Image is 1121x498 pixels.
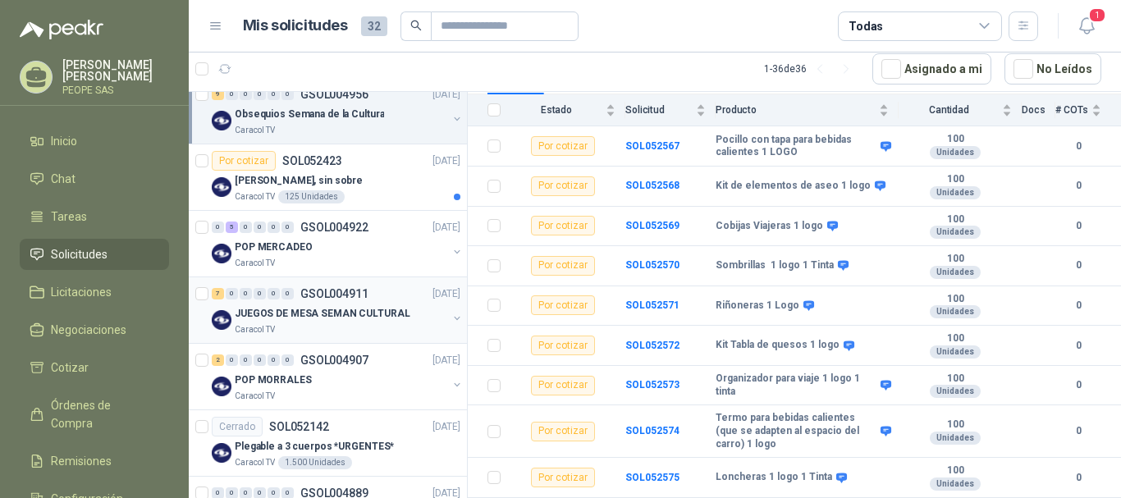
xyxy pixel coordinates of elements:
[716,299,799,313] b: Riñoneras 1 Logo
[1055,104,1088,116] span: # COTs
[510,104,602,116] span: Estado
[235,257,275,270] p: Caracol TV
[899,133,1012,146] b: 100
[716,471,832,484] b: Loncheras 1 logo 1 Tinta
[212,310,231,330] img: Company Logo
[212,350,464,403] a: 2 0 0 0 0 0 GSOL004907[DATE] Company LogoPOP MORRALESCaracol TV
[300,222,368,233] p: GSOL004922
[1055,298,1101,313] b: 0
[226,89,238,100] div: 0
[531,256,595,276] div: Por cotizar
[531,468,595,487] div: Por cotizar
[716,104,876,116] span: Producto
[20,445,169,477] a: Remisiones
[51,396,153,432] span: Órdenes de Compra
[235,439,394,455] p: Plegable a 3 cuerpos *URGENTES*
[240,222,252,233] div: 0
[1055,423,1101,439] b: 0
[899,418,1012,432] b: 100
[189,410,467,477] a: CerradoSOL052142[DATE] Company LogoPlegable a 3 cuerpos *URGENTES*Caracol TV1.500 Unidades
[226,288,238,299] div: 0
[278,190,345,203] div: 125 Unidades
[51,321,126,339] span: Negociaciones
[899,332,1012,345] b: 100
[625,220,679,231] a: SOL052569
[235,124,275,137] p: Caracol TV
[625,340,679,351] b: SOL052572
[20,276,169,308] a: Licitaciones
[300,288,368,299] p: GSOL004911
[899,173,1012,186] b: 100
[300,89,368,100] p: GSOL004956
[432,286,460,302] p: [DATE]
[62,85,169,95] p: PEOPE SAS
[268,354,280,366] div: 0
[1004,53,1101,85] button: No Leídos
[531,376,595,395] div: Por cotizar
[531,136,595,156] div: Por cotizar
[899,104,999,116] span: Cantidad
[1055,94,1121,126] th: # COTs
[254,288,266,299] div: 0
[899,464,1012,477] b: 100
[62,59,169,82] p: [PERSON_NAME] [PERSON_NAME]
[281,354,294,366] div: 0
[51,208,87,226] span: Tareas
[899,213,1012,226] b: 100
[432,220,460,235] p: [DATE]
[625,140,679,152] a: SOL052567
[240,89,252,100] div: 0
[899,94,1022,126] th: Cantidad
[899,293,1012,306] b: 100
[235,190,275,203] p: Caracol TV
[235,240,313,255] p: POP MERCADEO
[930,226,981,239] div: Unidades
[20,126,169,157] a: Inicio
[20,201,169,232] a: Tareas
[716,134,876,159] b: Pocillo con tapa para bebidas calientes 1 LOGO
[235,372,312,388] p: POP MORRALES
[212,354,224,366] div: 2
[531,216,595,235] div: Por cotizar
[268,89,280,100] div: 0
[625,104,693,116] span: Solicitud
[212,151,276,171] div: Por cotizar
[361,16,387,36] span: 32
[930,186,981,199] div: Unidades
[625,472,679,483] a: SOL052575
[212,89,224,100] div: 9
[20,352,169,383] a: Cotizar
[20,390,169,439] a: Órdenes de Compra
[930,305,981,318] div: Unidades
[510,94,625,126] th: Estado
[226,354,238,366] div: 0
[212,288,224,299] div: 7
[212,217,464,270] a: 0 5 0 0 0 0 GSOL004922[DATE] Company LogoPOP MERCADEOCaracol TV
[212,244,231,263] img: Company Logo
[240,354,252,366] div: 0
[1055,139,1101,154] b: 0
[1055,178,1101,194] b: 0
[1055,470,1101,486] b: 0
[432,153,460,169] p: [DATE]
[235,107,384,122] p: Obsequios Semana de la Cultura
[281,89,294,100] div: 0
[212,177,231,197] img: Company Logo
[531,176,595,196] div: Por cotizar
[235,173,363,189] p: [PERSON_NAME], sin sobre
[531,295,595,315] div: Por cotizar
[1022,94,1055,126] th: Docs
[282,155,342,167] p: SOL052423
[254,222,266,233] div: 0
[20,314,169,345] a: Negociaciones
[51,245,108,263] span: Solicitudes
[716,259,834,272] b: Sombrillas 1 logo 1 Tinta
[625,425,679,436] b: SOL052574
[1088,7,1106,23] span: 1
[716,180,871,193] b: Kit de elementos de aseo 1 logo
[930,146,981,159] div: Unidades
[625,259,679,271] a: SOL052570
[531,336,595,355] div: Por cotizar
[212,85,464,137] a: 9 0 0 0 0 0 GSOL004956[DATE] Company LogoObsequios Semana de la CulturaCaracol TV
